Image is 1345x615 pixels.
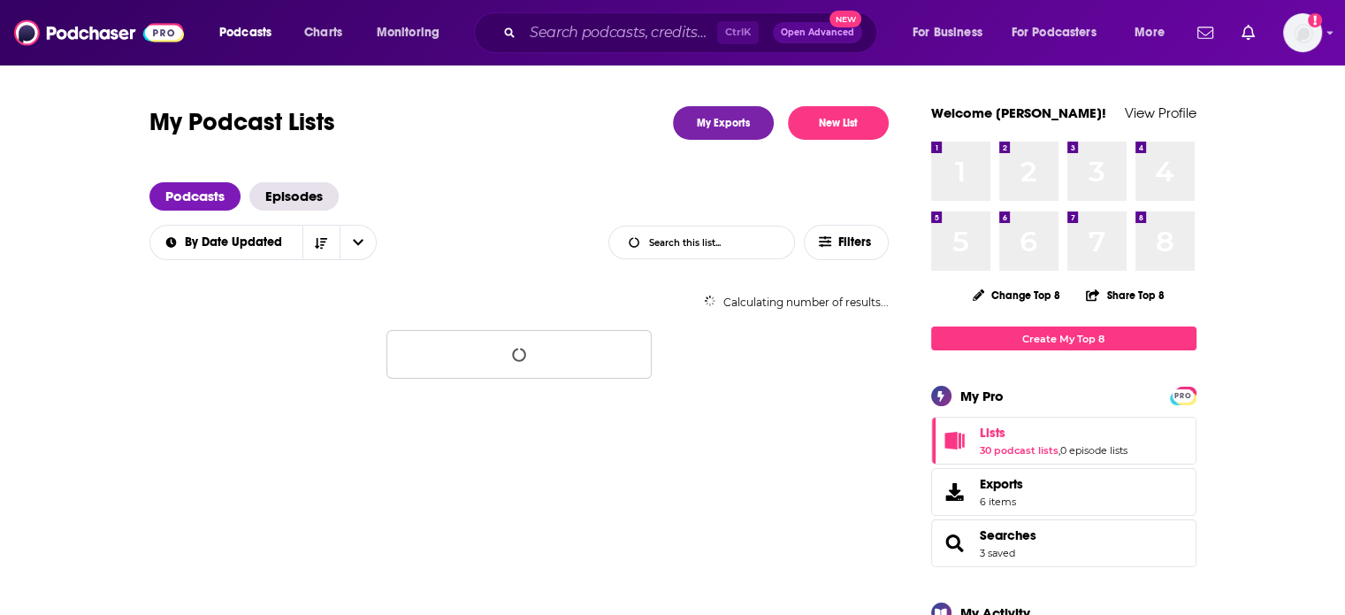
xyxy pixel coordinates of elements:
[219,20,271,45] span: Podcasts
[1060,444,1127,457] a: 0 episode lists
[1122,19,1187,47] button: open menu
[1000,19,1122,47] button: open menu
[804,225,889,260] button: Filters
[773,22,862,43] button: Open AdvancedNew
[386,330,652,379] button: Loading
[931,519,1196,567] span: Searches
[829,11,861,27] span: New
[1012,20,1097,45] span: For Podcasters
[1283,13,1322,52] button: Show profile menu
[185,236,288,249] span: By Date Updated
[931,327,1196,350] a: Create My Top 8
[1058,444,1060,457] span: ,
[14,16,184,50] img: Podchaser - Follow, Share and Rate Podcasts
[937,428,973,453] a: Lists
[1190,18,1220,48] a: Show notifications dropdown
[207,19,294,47] button: open menu
[249,182,339,211] a: Episodes
[149,106,335,140] h1: My Podcast Lists
[364,19,462,47] button: open menu
[980,425,1127,441] a: Lists
[980,527,1036,543] a: Searches
[304,20,342,45] span: Charts
[340,226,377,259] button: open menu
[980,444,1058,457] a: 30 podcast lists
[937,531,973,556] a: Searches
[1234,18,1262,48] a: Show notifications dropdown
[1085,278,1165,312] button: Share Top 8
[1173,389,1194,403] span: PRO
[1283,13,1322,52] img: User Profile
[781,28,854,37] span: Open Advanced
[980,476,1023,492] span: Exports
[491,12,894,53] div: Search podcasts, credits, & more...
[1308,13,1322,27] svg: Add a profile image
[302,226,340,259] button: Sort Direction
[377,20,439,45] span: Monitoring
[1173,388,1194,402] a: PRO
[717,21,759,44] span: Ctrl K
[900,19,1005,47] button: open menu
[1135,20,1165,45] span: More
[149,182,241,211] a: Podcasts
[788,106,889,140] button: New List
[913,20,982,45] span: For Business
[980,496,1023,508] span: 6 items
[960,388,1004,404] div: My Pro
[962,284,1072,306] button: Change Top 8
[673,106,774,140] a: My Exports
[931,417,1196,465] span: Lists
[980,547,1015,559] a: 3 saved
[293,19,353,47] a: Charts
[523,19,717,47] input: Search podcasts, credits, & more...
[937,480,973,504] span: Exports
[1283,13,1322,52] span: Logged in as madeleinelbrownkensington
[149,296,889,309] div: Calculating number of results...
[1125,104,1196,121] a: View Profile
[149,236,302,249] button: open menu
[149,225,377,260] h2: Choose List sort
[838,236,874,249] span: Filters
[931,104,1106,121] a: Welcome [PERSON_NAME]!
[980,425,1005,441] span: Lists
[931,468,1196,516] a: Exports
